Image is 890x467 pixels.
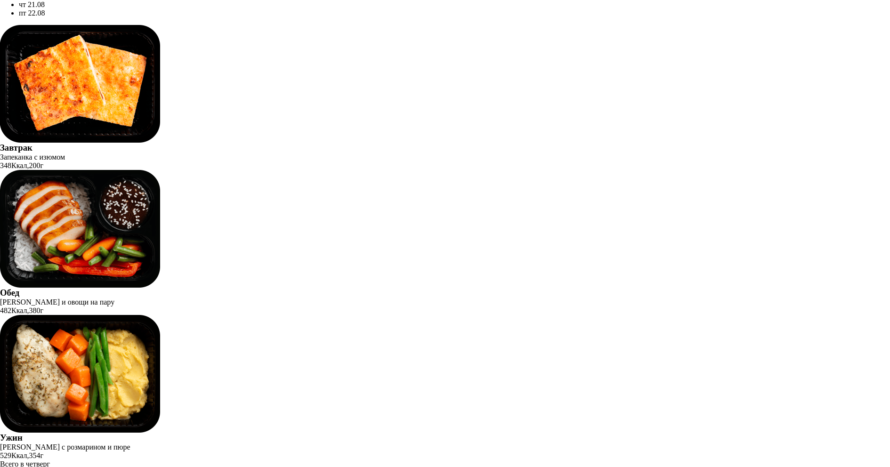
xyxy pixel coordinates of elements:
[40,161,43,169] span: г
[19,9,45,17] span: пт 22.08
[11,306,29,314] span: Ккал,
[40,451,43,459] span: г
[11,161,29,169] span: Ккал,
[40,306,43,314] span: г
[19,0,45,8] span: чт 21.08
[11,451,29,459] span: Ккал,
